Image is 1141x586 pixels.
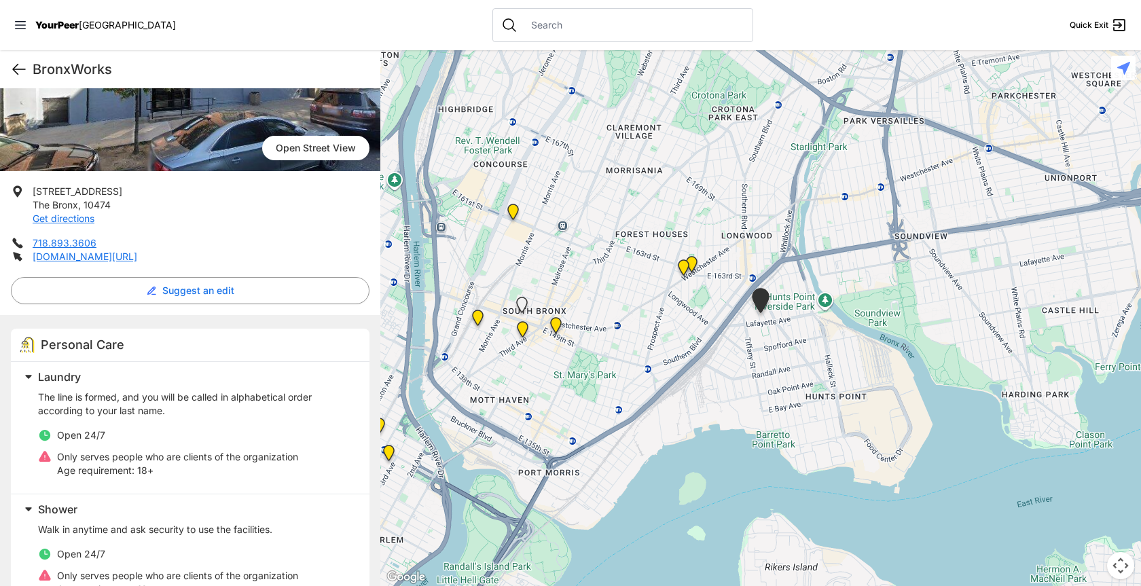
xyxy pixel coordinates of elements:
span: Age requirement: [57,464,134,476]
p: Walk in anytime and ask security to use the facilities. [38,523,353,536]
span: Only serves people who are clients of the organization [57,570,298,581]
div: Main Location [380,445,397,466]
a: 718.893.3606 [33,237,96,249]
span: Only serves people who are clients of the organization [57,451,298,462]
span: , [78,199,81,210]
a: Quick Exit [1070,17,1127,33]
span: The Bronx [33,199,78,210]
div: South Bronx NeON Works [505,204,522,225]
span: Open 24/7 [57,548,105,560]
span: Suggest an edit [162,284,234,297]
p: The line is formed, and you will be called in alphabetical order according to your last name. [38,390,353,418]
a: [DOMAIN_NAME][URL] [33,251,137,262]
p: 18+ [57,464,298,477]
div: Living Room 24-Hour Drop-In Center [749,288,772,318]
span: Open Street View [262,136,369,160]
div: The Bronx Pride Center [547,317,564,339]
span: [GEOGRAPHIC_DATA] [79,19,176,31]
div: Harm Reduction Center [469,310,486,331]
span: Quick Exit [1070,20,1108,31]
span: Open 24/7 [57,429,105,441]
span: [STREET_ADDRESS] [33,185,122,197]
h1: BronxWorks [33,60,369,79]
button: Suggest an edit [11,277,369,304]
div: Sunrise DYCD Youth Drop-in Center - Closed [513,297,530,318]
span: Shower [38,502,77,516]
button: Map camera controls [1107,552,1134,579]
a: YourPeer[GEOGRAPHIC_DATA] [35,21,176,29]
a: Open this area in Google Maps (opens a new window) [384,568,429,586]
div: East Harlem Drop-in Center [371,418,388,439]
div: Resource Center of Community Development [683,256,700,278]
span: Personal Care [41,337,124,352]
span: 10474 [84,199,111,210]
a: Get directions [33,213,94,224]
span: Laundry [38,370,81,384]
img: Google [384,568,429,586]
input: Search [523,18,744,32]
span: YourPeer [35,19,79,31]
